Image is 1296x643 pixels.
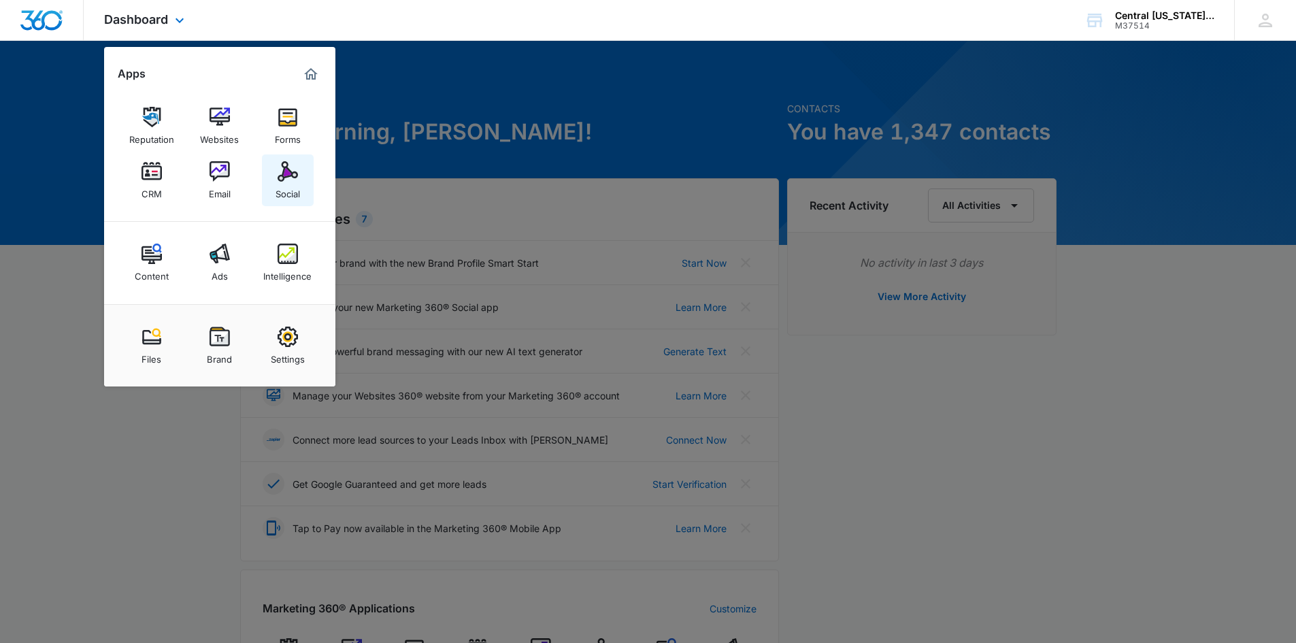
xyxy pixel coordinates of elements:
a: Websites [194,100,246,152]
div: Social [276,182,300,199]
div: Reputation [129,127,174,145]
div: Files [142,347,161,365]
div: Settings [271,347,305,365]
div: Email [209,182,231,199]
div: account name [1115,10,1214,21]
div: Intelligence [263,264,312,282]
a: Social [262,154,314,206]
a: Email [194,154,246,206]
span: Dashboard [104,12,168,27]
h2: Apps [118,67,146,80]
div: Websites [200,127,239,145]
div: Content [135,264,169,282]
a: CRM [126,154,178,206]
div: CRM [142,182,162,199]
a: Content [126,237,178,288]
a: Brand [194,320,246,372]
a: Marketing 360® Dashboard [300,63,322,85]
a: Ads [194,237,246,288]
a: Intelligence [262,237,314,288]
a: Forms [262,100,314,152]
div: Brand [207,347,232,365]
a: Reputation [126,100,178,152]
a: Settings [262,320,314,372]
a: Files [126,320,178,372]
div: Ads [212,264,228,282]
div: Forms [275,127,301,145]
div: account id [1115,21,1214,31]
